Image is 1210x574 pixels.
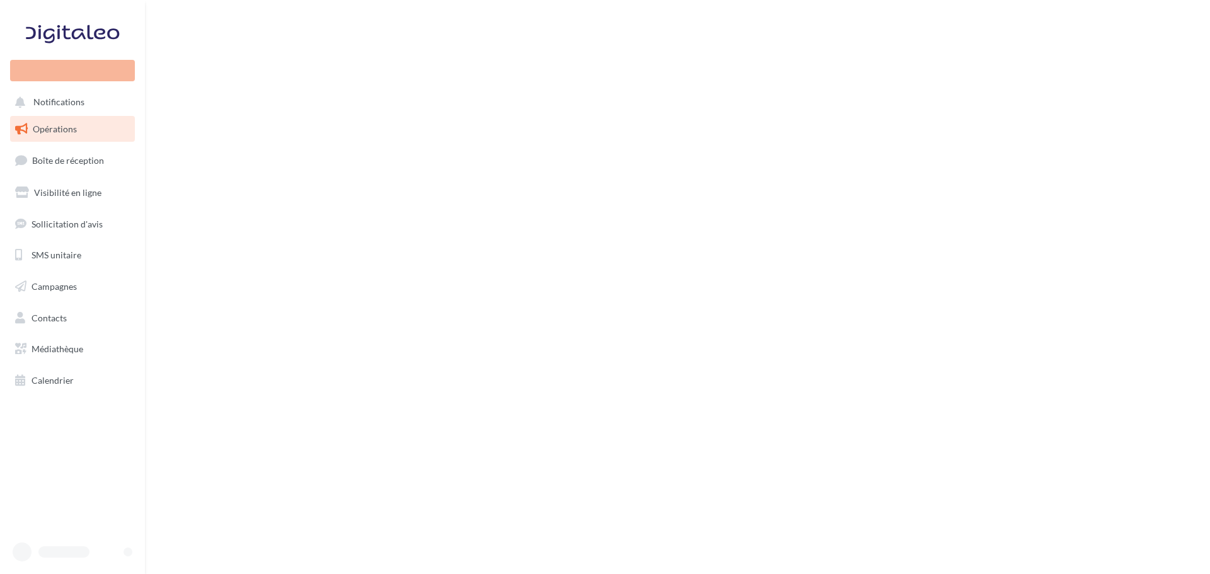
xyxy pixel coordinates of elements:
[8,305,137,331] a: Contacts
[32,250,81,260] span: SMS unitaire
[8,336,137,362] a: Médiathèque
[33,123,77,134] span: Opérations
[32,218,103,229] span: Sollicitation d'avis
[8,273,137,300] a: Campagnes
[32,155,104,166] span: Boîte de réception
[10,60,135,81] div: Nouvelle campagne
[8,211,137,238] a: Sollicitation d'avis
[34,187,101,198] span: Visibilité en ligne
[33,97,84,108] span: Notifications
[32,281,77,292] span: Campagnes
[8,116,137,142] a: Opérations
[32,343,83,354] span: Médiathèque
[8,147,137,174] a: Boîte de réception
[8,180,137,206] a: Visibilité en ligne
[32,375,74,386] span: Calendrier
[8,367,137,394] a: Calendrier
[8,242,137,268] a: SMS unitaire
[32,313,67,323] span: Contacts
